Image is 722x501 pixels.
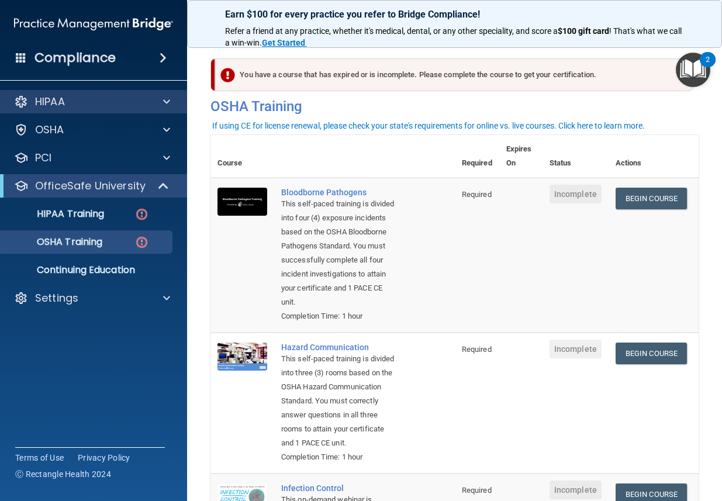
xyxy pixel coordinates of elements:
[706,60,710,75] div: 2
[281,197,396,309] div: This self-paced training is divided into four (4) exposure incidents based on the OSHA Bloodborne...
[14,95,170,109] a: HIPAA
[220,68,235,82] img: exclamation-circle-solid-danger.72ef9ffc.png
[210,135,274,178] th: Course
[462,345,492,354] span: Required
[8,236,102,248] p: OSHA Training
[455,135,499,178] th: Required
[134,235,149,250] img: danger-circle.6113f641.png
[14,151,170,165] a: PCI
[225,9,684,20] p: Earn $100 for every practice you refer to Bridge Compliance!
[281,450,396,464] div: Completion Time: 1 hour
[550,481,602,499] span: Incomplete
[35,95,65,109] p: HIPAA
[609,135,699,178] th: Actions
[35,123,64,137] p: OSHA
[281,483,396,493] a: Infection Control
[212,122,645,130] div: If using CE for license renewal, please check your state's requirements for online vs. live cours...
[14,291,170,305] a: Settings
[262,38,307,47] a: Get Started
[134,207,149,222] img: danger-circle.6113f641.png
[78,452,130,464] a: Privacy Policy
[35,291,78,305] p: Settings
[616,188,687,209] a: Begin Course
[210,120,647,132] button: If using CE for license renewal, please check your state's requirements for online vs. live cours...
[225,26,558,36] span: Refer a friend at any practice, whether it's medical, dental, or any other speciality, and score a
[35,151,51,165] p: PCI
[616,343,687,364] a: Begin Course
[462,190,492,199] span: Required
[499,135,543,178] th: Expires On
[15,452,64,464] a: Terms of Use
[14,179,170,193] a: OfficeSafe University
[262,38,305,47] strong: Get Started
[462,486,492,495] span: Required
[281,343,396,352] a: Hazard Communication
[676,53,710,87] button: Open Resource Center, 2 new notifications
[558,26,609,36] strong: $100 gift card
[225,26,683,47] span: ! That's what we call a win-win.
[14,123,170,137] a: OSHA
[34,50,116,66] h4: Compliance
[215,58,693,91] div: You have a course that has expired or is incomplete. Please complete the course to get your certi...
[210,98,699,115] h4: OSHA Training
[281,188,396,197] a: Bloodborne Pathogens
[550,185,602,203] span: Incomplete
[8,264,167,276] p: Continuing Education
[543,135,609,178] th: Status
[281,309,396,323] div: Completion Time: 1 hour
[14,12,173,36] img: PMB logo
[550,340,602,358] span: Incomplete
[8,208,104,220] p: HIPAA Training
[15,468,111,480] span: Ⓒ Rectangle Health 2024
[281,352,396,450] div: This self-paced training is divided into three (3) rooms based on the OSHA Hazard Communication S...
[35,179,146,193] p: OfficeSafe University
